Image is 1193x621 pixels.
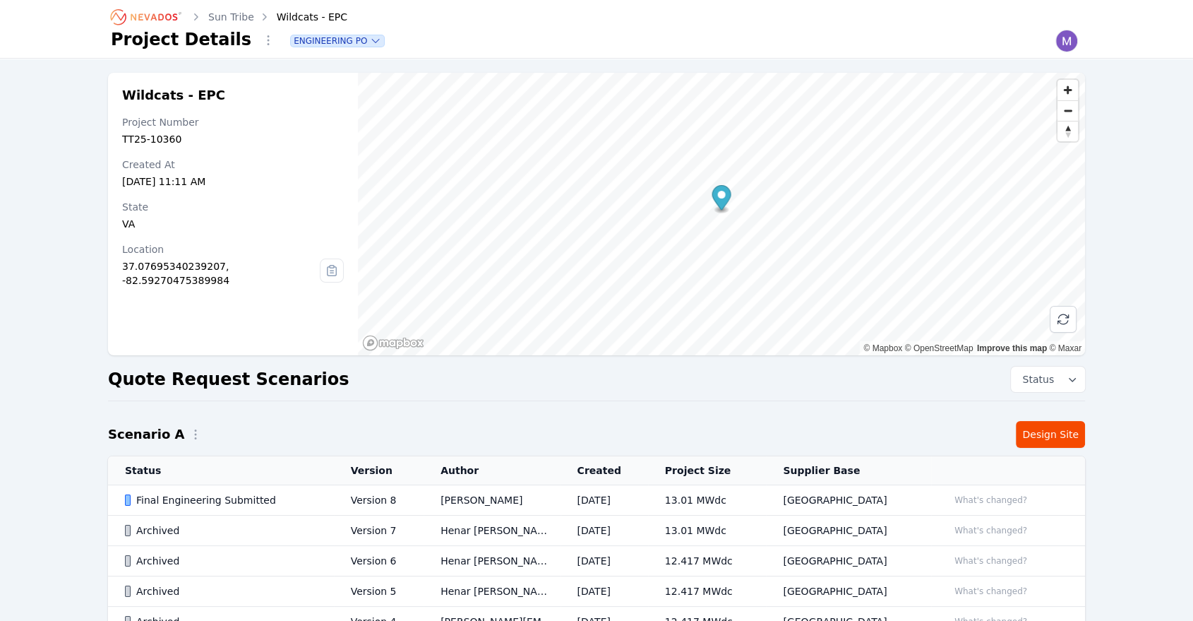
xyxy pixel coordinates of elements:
span: Status [1017,372,1054,386]
div: Archived [125,524,327,538]
a: Mapbox [863,343,902,353]
td: [DATE] [560,485,648,516]
button: Zoom out [1057,100,1078,121]
button: What's changed? [948,553,1033,569]
div: [DATE] 11:11 AM [122,175,344,189]
h2: Quote Request Scenarios [108,368,349,391]
div: Archived [125,554,327,568]
td: Version 6 [334,546,424,576]
div: Archived [125,584,327,598]
td: Henar [PERSON_NAME] [424,546,560,576]
div: Location [122,242,320,256]
a: Improve this map [977,343,1047,353]
th: Supplier Base [766,456,931,485]
span: Zoom out [1057,101,1078,121]
td: 13.01 MWdc [648,485,767,516]
button: What's changed? [948,523,1033,538]
button: What's changed? [948,492,1033,508]
td: 13.01 MWdc [648,516,767,546]
td: [GEOGRAPHIC_DATA] [766,485,931,516]
a: Maxar [1049,343,1081,353]
td: [DATE] [560,546,648,576]
th: Created [560,456,648,485]
td: [DATE] [560,516,648,546]
button: Reset bearing to north [1057,121,1078,141]
th: Project Size [648,456,767,485]
td: [GEOGRAPHIC_DATA] [766,576,931,607]
div: VA [122,217,344,231]
a: Sun Tribe [208,10,254,24]
td: 12.417 MWdc [648,546,767,576]
div: Wildcats - EPC [257,10,347,24]
td: [PERSON_NAME] [424,485,560,516]
canvas: Map [358,73,1085,355]
tr: ArchivedVersion 7Henar [PERSON_NAME][DATE]13.01 MWdc[GEOGRAPHIC_DATA]What's changed? [108,516,1085,546]
h2: Wildcats - EPC [122,87,344,104]
td: Version 7 [334,516,424,546]
img: Madeline Koldos [1055,30,1078,52]
a: Design Site [1016,421,1085,448]
button: Engineering PO [291,35,384,47]
div: Created At [122,158,344,172]
tr: ArchivedVersion 6Henar [PERSON_NAME][DATE]12.417 MWdc[GEOGRAPHIC_DATA]What's changed? [108,546,1085,576]
td: Version 5 [334,576,424,607]
td: Version 8 [334,485,424,516]
nav: Breadcrumb [111,6,347,28]
td: [DATE] [560,576,648,607]
button: What's changed? [948,584,1033,599]
h2: Scenario A [108,425,184,444]
button: Zoom in [1057,80,1078,100]
h1: Project Details [111,28,251,51]
a: OpenStreetMap [905,343,973,353]
th: Version [334,456,424,485]
th: Status [108,456,334,485]
div: Final Engineering Submitted [125,493,327,507]
div: TT25-10360 [122,132,344,146]
tr: Final Engineering SubmittedVersion 8[PERSON_NAME][DATE]13.01 MWdc[GEOGRAPHIC_DATA]What's changed? [108,485,1085,516]
div: State [122,200,344,214]
div: Project Number [122,115,344,129]
div: 37.07695340239207, -82.59270475389984 [122,259,320,288]
div: Map marker [712,185,731,214]
td: Henar [PERSON_NAME] [424,576,560,607]
a: Mapbox homepage [362,335,424,351]
th: Author [424,456,560,485]
td: Henar [PERSON_NAME] [424,516,560,546]
button: Status [1011,367,1085,392]
td: [GEOGRAPHIC_DATA] [766,516,931,546]
td: 12.417 MWdc [648,576,767,607]
tr: ArchivedVersion 5Henar [PERSON_NAME][DATE]12.417 MWdc[GEOGRAPHIC_DATA]What's changed? [108,576,1085,607]
td: [GEOGRAPHIC_DATA] [766,546,931,576]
